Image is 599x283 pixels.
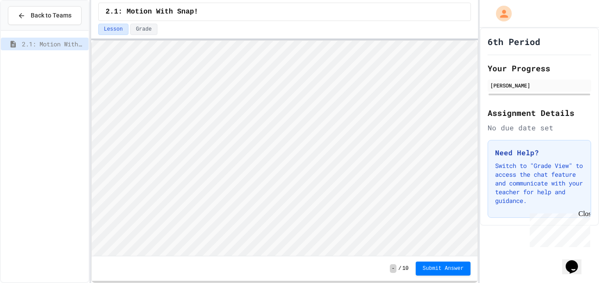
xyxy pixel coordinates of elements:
button: Lesson [98,24,128,35]
h1: 6th Period [488,35,540,48]
div: My Account [487,3,514,24]
h2: Assignment Details [488,107,591,119]
div: [PERSON_NAME] [490,81,588,89]
button: Grade [130,24,157,35]
div: No due date set [488,122,591,133]
span: 2.1: Motion With Snap! [106,7,198,17]
button: Back to Teams [8,6,82,25]
span: Back to Teams [31,11,71,20]
p: Switch to "Grade View" to access the chat feature and communicate with your teacher for help and ... [495,161,584,205]
h3: Need Help? [495,147,584,158]
iframe: chat widget [562,248,590,274]
span: 2.1: Motion With Snap! [22,39,85,49]
h2: Your Progress [488,62,591,74]
iframe: chat widget [526,210,590,247]
div: Chat with us now!Close [4,3,61,56]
